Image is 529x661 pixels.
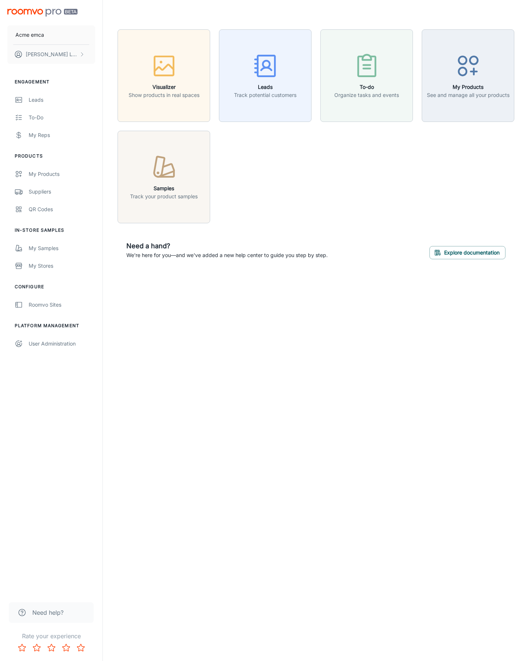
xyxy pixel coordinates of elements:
[29,170,95,178] div: My Products
[234,83,296,91] h6: Leads
[334,83,399,91] h6: To-do
[26,50,78,58] p: [PERSON_NAME] Leaptools
[234,91,296,99] p: Track potential customers
[129,91,199,99] p: Show products in real spaces
[29,262,95,270] div: My Stores
[320,71,413,79] a: To-doOrganize tasks and events
[29,244,95,252] div: My Samples
[7,9,78,17] img: Roomvo PRO Beta
[427,91,510,99] p: See and manage all your products
[422,29,514,122] button: My ProductsSee and manage all your products
[15,31,44,39] p: Acme emca
[29,113,95,122] div: To-do
[429,248,505,256] a: Explore documentation
[320,29,413,122] button: To-doOrganize tasks and events
[427,83,510,91] h6: My Products
[29,96,95,104] div: Leads
[130,192,198,201] p: Track your product samples
[429,246,505,259] button: Explore documentation
[129,83,199,91] h6: Visualizer
[334,91,399,99] p: Organize tasks and events
[118,131,210,223] button: SamplesTrack your product samples
[126,251,328,259] p: We're here for you—and we've added a new help center to guide you step by step.
[29,131,95,139] div: My Reps
[7,25,95,44] button: Acme emca
[219,29,312,122] button: LeadsTrack potential customers
[118,29,210,122] button: VisualizerShow products in real spaces
[219,71,312,79] a: LeadsTrack potential customers
[118,173,210,180] a: SamplesTrack your product samples
[422,71,514,79] a: My ProductsSee and manage all your products
[29,205,95,213] div: QR Codes
[126,241,328,251] h6: Need a hand?
[7,45,95,64] button: [PERSON_NAME] Leaptools
[29,188,95,196] div: Suppliers
[130,184,198,192] h6: Samples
